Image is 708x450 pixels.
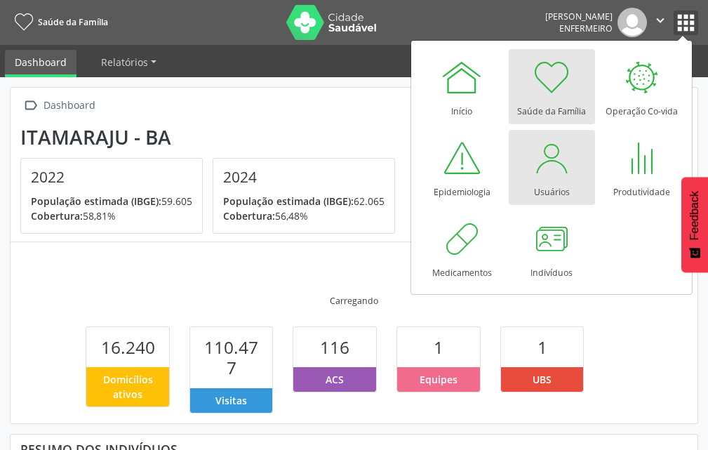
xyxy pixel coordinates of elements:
[91,50,166,74] a: Relatórios
[674,11,698,35] button: apps
[681,177,708,272] button: Feedback - Mostrar pesquisa
[10,11,108,34] a: Saúde da Família
[223,194,385,209] p: 62.065
[599,49,685,124] a: Operação Co-vida
[31,209,83,223] span: Cobertura:
[223,209,385,223] p: 56,48%
[647,8,674,37] button: 
[20,126,405,149] div: Itamaraju - BA
[223,168,385,186] h4: 2024
[509,211,595,286] a: Indivíduos
[215,393,247,408] span: Visitas
[509,49,595,124] a: Saúde da Família
[38,16,108,28] span: Saúde da Família
[223,209,275,223] span: Cobertura:
[559,22,613,34] span: Enfermeiro
[688,191,701,240] span: Feedback
[204,336,258,379] span: 110.477
[419,130,505,205] a: Epidemiologia
[101,336,155,359] span: 16.240
[537,336,547,359] span: 1
[419,49,505,124] a: Início
[509,130,595,205] a: Usuários
[91,372,164,402] span: Domicílios ativos
[533,372,552,387] span: UBS
[41,95,98,116] div: Dashboard
[223,194,354,208] span: População estimada (IBGE):
[31,194,161,208] span: População estimada (IBGE):
[31,194,192,209] p: 59.605
[434,336,443,359] span: 1
[320,336,349,359] span: 116
[5,50,76,77] a: Dashboard
[31,168,192,186] h4: 2022
[20,95,98,116] a:  Dashboard
[20,95,41,116] i: 
[599,130,685,205] a: Produtividade
[420,372,457,387] span: Equipes
[653,13,668,28] i: 
[101,55,148,69] span: Relatórios
[326,372,344,387] span: ACS
[617,8,647,37] img: img
[419,211,505,286] a: Medicamentos
[31,209,192,223] p: 58,81%
[330,295,378,307] div: Carregando
[545,11,613,22] div: [PERSON_NAME]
